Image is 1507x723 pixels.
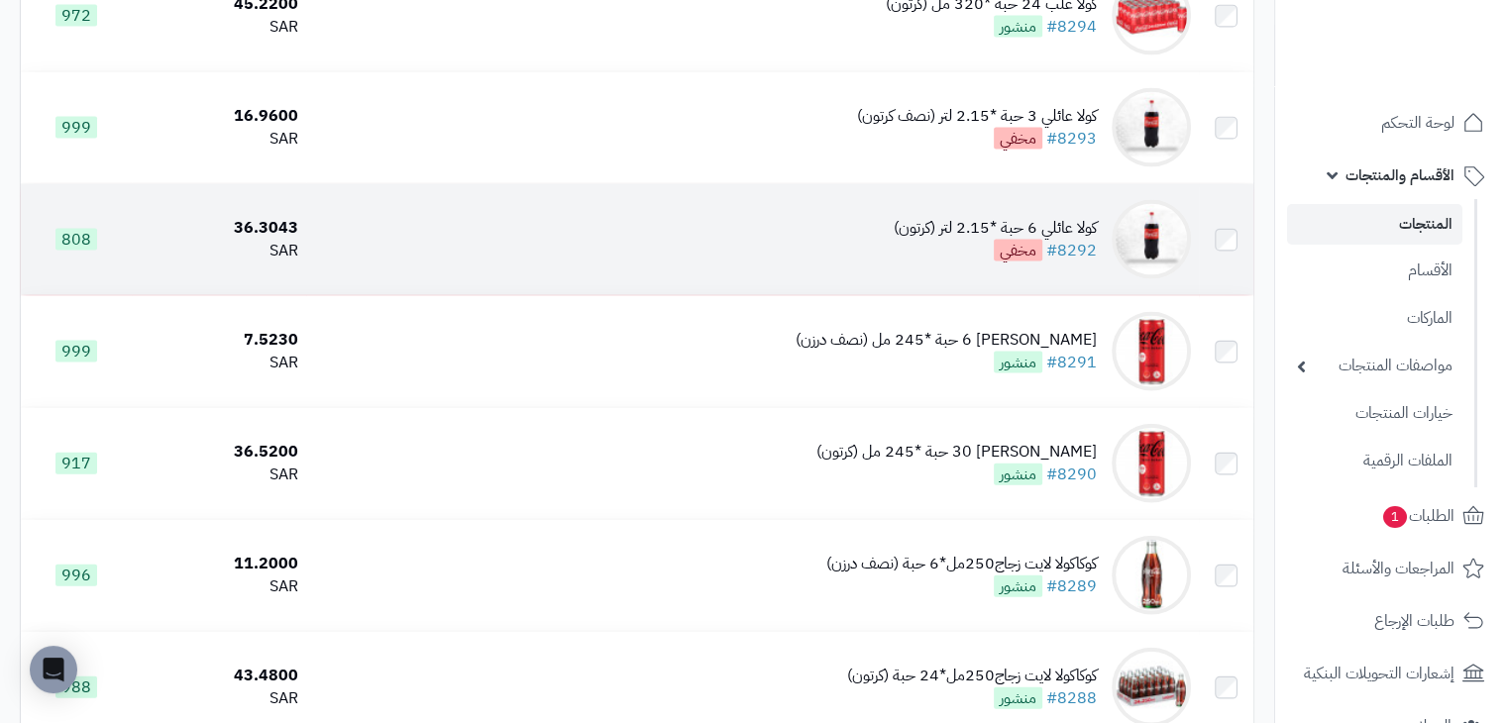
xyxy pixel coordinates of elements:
a: الأقسام [1287,250,1462,292]
a: #8293 [1046,127,1097,151]
img: كولا عائلي 6 حبة *2.15 لتر (كرتون) [1112,200,1191,279]
div: SAR [140,464,298,486]
div: SAR [140,575,298,598]
div: 11.2000 [140,553,298,575]
div: كولا عائلي 3 حبة *2.15 لتر (نصف كرتون) [857,105,1097,128]
span: منشور [994,464,1042,485]
div: 43.4800 [140,665,298,687]
div: 36.5200 [140,441,298,464]
a: #8289 [1046,574,1097,598]
span: 988 [55,676,97,698]
a: #8294 [1046,15,1097,39]
span: طلبات الإرجاع [1374,607,1454,635]
span: 999 [55,117,97,139]
span: الأقسام والمنتجات [1346,161,1454,189]
a: المراجعات والأسئلة [1287,545,1495,592]
div: SAR [140,687,298,710]
a: #8292 [1046,239,1097,262]
a: إشعارات التحويلات البنكية [1287,650,1495,697]
span: 996 [55,565,97,586]
span: مخفي [994,240,1042,261]
span: 972 [55,5,97,27]
img: كولا عائلي 3 حبة *2.15 لتر (نصف كرتون) [1112,88,1191,167]
div: SAR [140,128,298,151]
span: مخفي [994,128,1042,150]
a: #8291 [1046,351,1097,374]
div: كوكاكولا لايت زجاج250مل*24 حبة (كرتون) [847,665,1097,687]
div: 7.5230 [140,329,298,352]
a: #8288 [1046,686,1097,710]
span: الطلبات [1381,502,1454,530]
span: منشور [994,687,1042,709]
img: كولا زيرو 30 حبة *245 مل (كرتون) [1112,424,1191,503]
div: 36.3043 [140,217,298,240]
div: كولا عائلي 6 حبة *2.15 لتر (كرتون) [894,217,1097,240]
a: #8290 [1046,463,1097,486]
span: لوحة التحكم [1381,109,1454,137]
img: كولا زيرو 6 حبة *245 مل (نصف درزن) [1112,312,1191,391]
a: الطلبات1 [1287,492,1495,540]
span: 999 [55,341,97,362]
div: SAR [140,16,298,39]
span: 808 [55,229,97,251]
img: logo-2.png [1372,44,1488,85]
span: إشعارات التحويلات البنكية [1304,660,1454,687]
div: SAR [140,240,298,262]
span: منشور [994,352,1042,373]
a: لوحة التحكم [1287,99,1495,147]
div: كوكاكولا لايت زجاج250مل*6 حبة (نصف درزن) [826,553,1097,575]
a: المنتجات [1287,204,1462,245]
a: خيارات المنتجات [1287,392,1462,435]
a: مواصفات المنتجات [1287,345,1462,387]
span: 1 [1383,505,1408,528]
span: المراجعات والأسئلة [1343,555,1454,582]
a: الملفات الرقمية [1287,440,1462,482]
div: Open Intercom Messenger [30,646,77,693]
span: منشور [994,16,1042,38]
span: 917 [55,453,97,474]
div: [PERSON_NAME] 6 حبة *245 مل (نصف درزن) [796,329,1097,352]
span: منشور [994,575,1042,597]
a: الماركات [1287,297,1462,340]
img: كوكاكولا لايت زجاج250مل*6 حبة (نصف درزن) [1112,536,1191,615]
div: [PERSON_NAME] 30 حبة *245 مل (كرتون) [816,441,1097,464]
a: طلبات الإرجاع [1287,597,1495,645]
div: SAR [140,352,298,374]
div: 16.9600 [140,105,298,128]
